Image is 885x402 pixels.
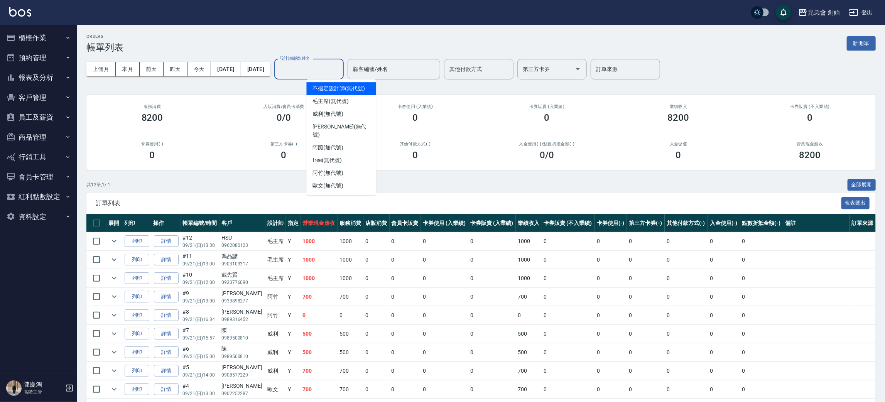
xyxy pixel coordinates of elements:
[516,214,542,232] th: 業績收入
[338,214,363,232] th: 服務消費
[542,362,595,380] td: 0
[708,380,740,399] td: 0
[108,328,120,340] button: expand row
[542,232,595,250] td: 0
[312,182,343,190] span: 歐文 (無代號)
[122,214,152,232] th: 列印
[338,269,363,287] td: 1000
[301,362,338,380] td: 700
[708,362,740,380] td: 0
[265,362,286,380] td: 威利
[221,345,263,353] div: 陳
[286,380,301,399] td: Y
[182,316,218,323] p: 09/21 (日) 16:34
[154,383,179,395] a: 詳情
[595,251,627,269] td: 0
[312,169,343,177] span: 阿竹 (無代號)
[390,325,421,343] td: 0
[595,306,627,324] td: 0
[841,199,870,206] a: 報表匯出
[595,343,627,361] td: 0
[359,104,472,109] h2: 卡券使用 (入業績)
[413,112,418,123] h3: 0
[221,271,263,279] div: 戴先賢
[740,288,784,306] td: 0
[468,343,516,361] td: 0
[181,306,220,324] td: #8
[108,291,120,302] button: expand row
[221,353,263,360] p: 0989500810
[286,325,301,343] td: Y
[301,269,338,287] td: 1000
[3,68,74,88] button: 報表及分析
[421,362,468,380] td: 0
[468,325,516,343] td: 0
[542,269,595,287] td: 0
[221,242,263,249] p: 0962080123
[363,251,389,269] td: 0
[338,325,363,343] td: 500
[265,269,286,287] td: 毛主席
[265,325,286,343] td: 威利
[516,380,542,399] td: 700
[125,272,149,284] button: 列印
[665,269,708,287] td: 0
[708,251,740,269] td: 0
[125,328,149,340] button: 列印
[221,297,263,304] p: 0933898277
[363,325,389,343] td: 0
[363,214,389,232] th: 店販消費
[516,288,542,306] td: 700
[154,328,179,340] a: 詳情
[151,214,181,232] th: 操作
[708,269,740,287] td: 0
[468,251,516,269] td: 0
[265,214,286,232] th: 設計師
[181,380,220,399] td: #4
[3,167,74,187] button: 會員卡管理
[846,5,876,20] button: 登出
[421,343,468,361] td: 0
[9,7,31,17] img: Logo
[312,156,342,164] span: free (無代號)
[363,269,389,287] td: 0
[795,5,843,20] button: 兄弟會 創始
[540,150,554,160] h3: 0 /0
[753,142,866,147] h2: 營業現金應收
[86,42,123,53] h3: 帳單列表
[665,232,708,250] td: 0
[181,343,220,361] td: #6
[96,142,209,147] h2: 卡券使用(-)
[627,269,665,287] td: 0
[154,291,179,303] a: 詳情
[413,150,418,160] h3: 0
[108,254,120,265] button: expand row
[286,251,301,269] td: Y
[301,343,338,361] td: 500
[740,343,784,361] td: 0
[265,232,286,250] td: 毛主席
[421,232,468,250] td: 0
[154,309,179,321] a: 詳情
[338,288,363,306] td: 700
[221,363,263,372] div: [PERSON_NAME]
[740,232,784,250] td: 0
[363,288,389,306] td: 0
[740,251,784,269] td: 0
[390,232,421,250] td: 0
[227,104,340,109] h2: 店販消費 /會員卡消費
[3,207,74,227] button: 資料設定
[182,353,218,360] p: 09/21 (日) 15:00
[708,214,740,232] th: 入金使用(-)
[140,62,164,76] button: 前天
[542,343,595,361] td: 0
[421,269,468,287] td: 0
[3,88,74,108] button: 客戶管理
[221,390,263,397] p: 0902252287
[421,214,468,232] th: 卡券使用 (入業績)
[108,272,120,284] button: expand row
[676,150,681,160] h3: 0
[595,269,627,287] td: 0
[708,288,740,306] td: 0
[542,325,595,343] td: 0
